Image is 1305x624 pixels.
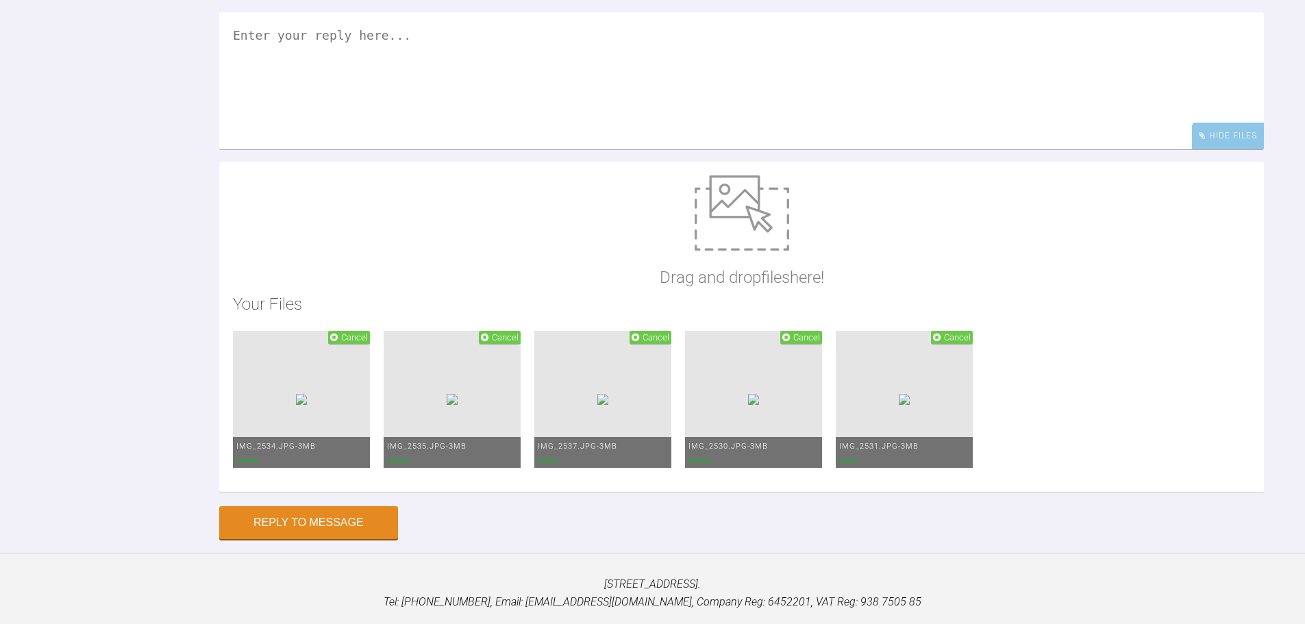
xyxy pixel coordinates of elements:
[296,394,307,405] img: 81531176-ea39-47fe-96b9-aa944ecd3cad
[643,332,669,342] span: Cancel
[899,394,910,405] img: d10f2297-f441-4d82-851b-3576fd8f6db1
[839,442,919,451] span: IMG_2531.JPG - 3MB
[447,394,458,405] img: 01514851-d804-4ce0-ab98-17ce44c2a8b7
[236,442,316,451] span: IMG_2534.JPG - 3MB
[22,575,1283,610] p: [STREET_ADDRESS]. Tel: [PHONE_NUMBER], Email: [EMAIL_ADDRESS][DOMAIN_NAME], Company Reg: 6452201,...
[538,442,617,451] span: IMG_2537.JPG - 3MB
[748,394,759,405] img: 27237438-67be-4e01-ac1c-a2e0fa55e607
[944,332,971,342] span: Cancel
[793,332,820,342] span: Cancel
[688,442,768,451] span: IMG_2530.JPG - 3MB
[233,291,1250,317] h2: Your Files
[492,332,519,342] span: Cancel
[219,506,398,539] button: Reply to Message
[387,442,467,451] span: IMG_2535.JPG - 3MB
[597,394,608,405] img: 61968f1f-960e-4c6e-85ba-70d5acf6101f
[1192,123,1264,149] div: Hide Files
[660,264,824,290] p: Drag and drop files here!
[341,332,368,342] span: Cancel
